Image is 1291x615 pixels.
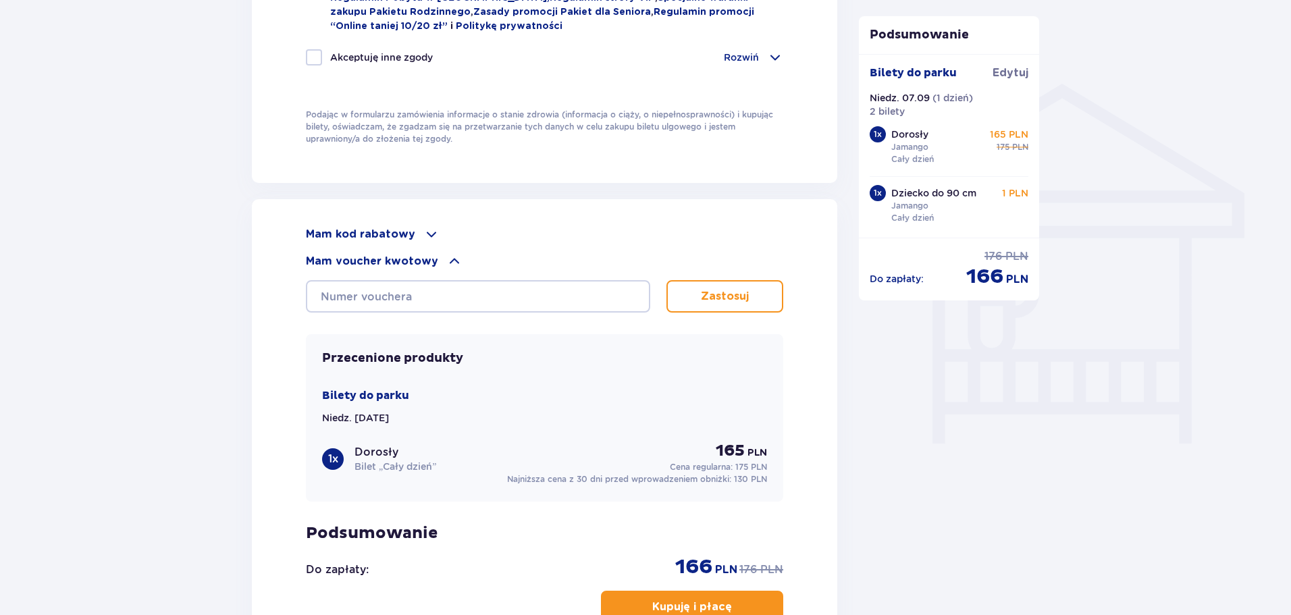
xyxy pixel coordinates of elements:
p: Najniższa cena z 30 dni przed wprowadzeniem obniżki: [507,473,767,485]
p: Do zapłaty : [306,562,369,577]
p: Mam voucher kwotowy [306,254,438,269]
p: 2 bilety [870,105,905,118]
p: 1 PLN [1002,186,1028,200]
p: Do zapłaty : [870,272,924,286]
p: 166 [966,264,1003,290]
p: Dorosły [354,445,398,460]
p: Podając w formularzu zamówienia informacje o stanie zdrowia (informacja o ciąży, o niepełnosprawn... [306,109,783,145]
p: Podsumowanie [859,27,1040,43]
p: Cały dzień [891,153,934,165]
p: 176 [984,249,1003,264]
p: PLN [760,562,783,577]
button: Zastosuj [666,280,783,313]
p: Cena regularna: [670,461,767,473]
p: Zastosuj [701,289,749,304]
p: Dorosły [891,128,928,141]
p: Jamango [891,200,928,212]
p: 165 [716,441,745,461]
p: Przecenione produkty [322,350,463,367]
p: 165 PLN [990,128,1028,141]
p: Dziecko do 90 cm [891,186,976,200]
p: Jamango [891,141,928,153]
p: Bilety do parku [322,388,409,403]
p: 166 [675,554,712,580]
p: Bilety do parku [870,65,957,80]
p: Niedz. [DATE] [322,411,389,425]
a: Zasady promocji Pakiet dla Seniora [473,7,651,17]
a: Politykę prywatności [456,22,562,31]
div: 1 x [870,126,886,142]
p: 176 [739,562,758,577]
input: Numer vouchera [306,280,650,313]
span: i [450,22,456,31]
div: 1 x [322,448,344,470]
p: PLN [715,562,737,577]
p: PLN [1006,272,1028,287]
p: Podsumowanie [306,523,783,543]
div: 1 x [870,185,886,201]
p: ( 1 dzień ) [932,91,973,105]
span: 130 PLN [734,474,767,484]
span: 175 PLN [735,462,767,472]
p: Cały dzień [891,212,934,224]
p: Niedz. 07.09 [870,91,930,105]
p: Kupuję i płacę [652,599,732,614]
p: PLN [1005,249,1028,264]
a: Edytuj [993,65,1028,80]
p: Bilet „Cały dzień” [354,460,436,473]
p: 175 [997,141,1009,153]
p: PLN [747,446,767,460]
p: Rozwiń [724,51,759,64]
p: Mam kod rabatowy [306,227,415,242]
p: PLN [1012,141,1028,153]
p: Akceptuję inne zgody [330,51,433,64]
